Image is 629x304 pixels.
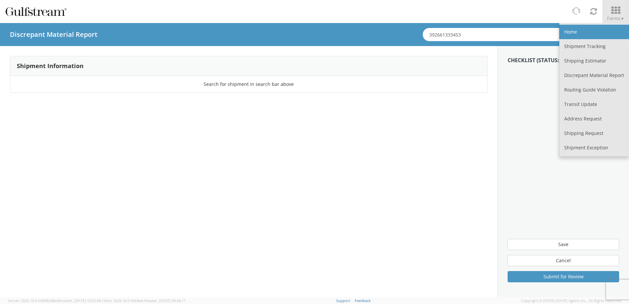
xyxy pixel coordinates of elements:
[559,97,629,112] a: Transit Update
[559,126,629,140] a: Shipping Request
[17,63,84,69] h3: Shipment Information
[559,54,629,68] a: Shipping Estimator
[508,255,619,266] button: Cancel
[620,16,624,21] span: ▼
[508,57,574,64] strong: Checklist (Status: New)
[559,140,629,155] a: Shipment Exception
[10,81,487,88] div: Search for shipment in search bar above
[559,25,629,39] a: Home
[5,6,67,17] img: gulfstream-logo-030f482cb65ec2084a9d.png
[336,298,350,303] a: Support
[559,68,629,83] a: Discrepant Material Report
[61,298,101,303] span: master, [DATE] 10:22:58
[559,83,629,97] a: Routing Guide Violation
[559,39,629,54] a: Shipment Tracking
[508,239,619,250] button: Save
[8,298,101,303] span: Server: 2025.19.0-b9208248b56
[559,112,629,126] a: Address Request
[102,298,186,303] span: Client: 2025.18.0-5db8ab7
[423,28,587,41] input: Start typing tracking no. (at least 4 chars)
[607,15,624,21] span: Forms
[521,298,621,303] span: Copyright © [DATE]-[DATE] Agistix Inc., All Rights Reserved
[145,298,186,303] span: master, [DATE] 09:34:17
[355,298,371,303] a: Feedback
[508,271,619,282] button: Submit for Review
[10,31,97,38] h4: Discrepant Material Report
